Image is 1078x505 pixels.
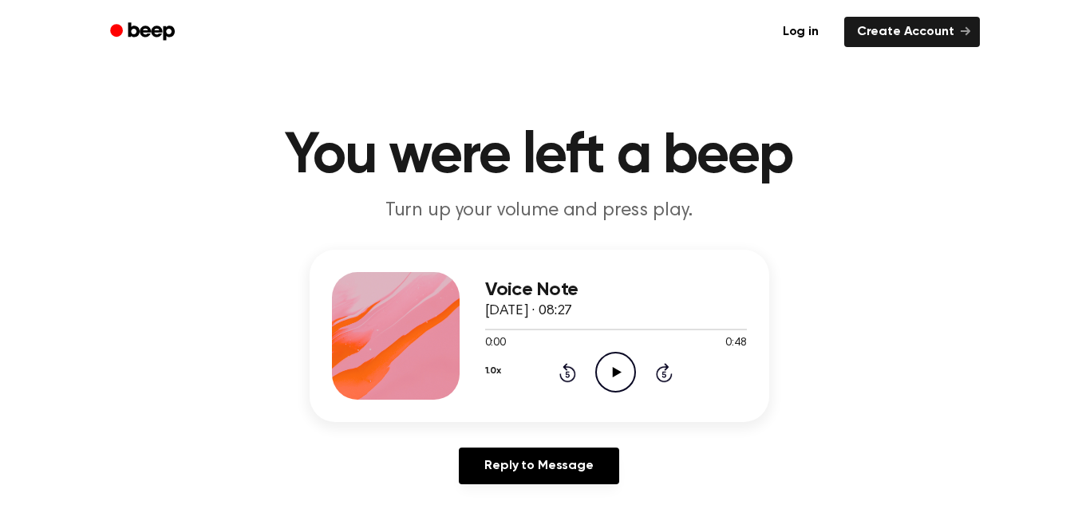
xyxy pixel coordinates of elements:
a: Reply to Message [459,448,618,484]
span: 0:00 [485,335,506,352]
h3: Voice Note [485,279,747,301]
span: 0:48 [725,335,746,352]
button: 1.0x [485,357,501,385]
a: Create Account [844,17,980,47]
span: [DATE] · 08:27 [485,304,573,318]
a: Log in [767,14,835,50]
p: Turn up your volume and press play. [233,198,846,224]
h1: You were left a beep [131,128,948,185]
a: Beep [99,17,189,48]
